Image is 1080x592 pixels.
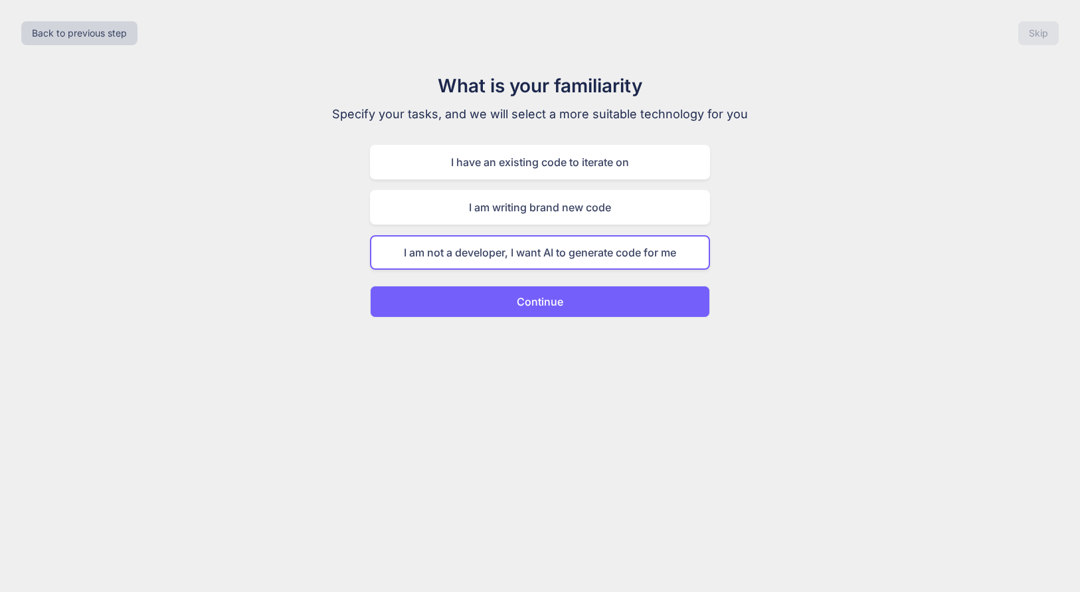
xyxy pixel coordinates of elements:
button: Skip [1018,21,1059,45]
div: I am not a developer, I want AI to generate code for me [370,235,710,270]
button: Continue [370,286,710,318]
button: Back to previous step [21,21,137,45]
h1: What is your familiarity [317,72,763,100]
div: I have an existing code to iterate on [370,145,710,179]
p: Specify your tasks, and we will select a more suitable technology for you [317,105,763,124]
div: I am writing brand new code [370,190,710,225]
p: Continue [517,294,563,310]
